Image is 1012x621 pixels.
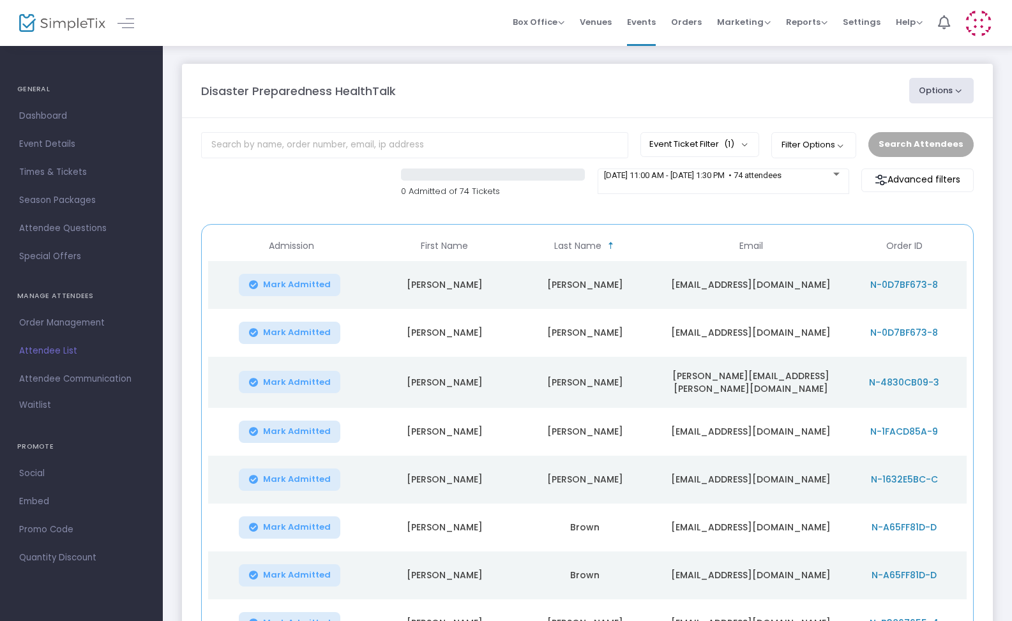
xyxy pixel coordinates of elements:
[861,168,974,192] m-button: Advanced filters
[374,261,515,309] td: [PERSON_NAME]
[374,357,515,408] td: [PERSON_NAME]
[627,6,656,38] span: Events
[19,521,144,538] span: Promo Code
[374,408,515,456] td: [PERSON_NAME]
[374,456,515,504] td: [PERSON_NAME]
[515,504,655,551] td: Brown
[374,309,515,357] td: [PERSON_NAME]
[655,456,847,504] td: [EMAIL_ADDRESS][DOMAIN_NAME]
[909,78,974,103] button: Options
[263,522,331,532] span: Mark Admitted
[421,241,468,251] span: First Name
[239,468,341,491] button: Mark Admitted
[886,241,923,251] span: Order ID
[19,343,144,359] span: Attendee List
[263,327,331,338] span: Mark Admitted
[604,170,782,180] span: [DATE] 11:00 AM - [DATE] 1:30 PM • 74 attendees
[201,132,628,158] input: Search by name, order number, email, ip address
[717,16,771,28] span: Marketing
[871,473,938,486] span: N-1632E5BC-C
[655,408,847,456] td: [EMAIL_ADDRESS][DOMAIN_NAME]
[17,434,146,460] h4: PROMOTE
[239,371,341,393] button: Mark Admitted
[239,564,341,587] button: Mark Admitted
[19,192,144,209] span: Season Packages
[869,376,939,389] span: N-4830CB09-3
[19,220,144,237] span: Attendee Questions
[19,136,144,153] span: Event Details
[655,504,847,551] td: [EMAIL_ADDRESS][DOMAIN_NAME]
[269,241,314,251] span: Admission
[870,326,938,339] span: N-0D7BF673-8
[19,164,144,181] span: Times & Tickets
[19,315,144,331] span: Order Management
[771,132,856,158] button: Filter Options
[201,82,396,100] m-panel-title: Disaster Preparedness HealthTalk
[263,474,331,484] span: Mark Admitted
[870,278,938,291] span: N-0D7BF673-8
[263,426,331,437] span: Mark Admitted
[19,465,144,482] span: Social
[875,174,887,186] img: filter
[19,371,144,387] span: Attendee Communication
[554,241,601,251] span: Last Name
[896,16,923,28] span: Help
[263,280,331,290] span: Mark Admitted
[263,570,331,580] span: Mark Admitted
[401,185,585,198] p: 0 Admitted of 74 Tickets
[239,274,341,296] button: Mark Admitted
[843,6,880,38] span: Settings
[640,132,759,156] button: Event Ticket Filter(1)
[239,322,341,344] button: Mark Admitted
[513,16,564,28] span: Box Office
[17,77,146,102] h4: GENERAL
[19,248,144,265] span: Special Offers
[872,569,937,581] span: N-A65FF81D-D
[870,425,938,438] span: N-1FACD85A-9
[19,550,144,566] span: Quantity Discount
[724,139,734,149] span: (1)
[515,551,655,599] td: Brown
[872,521,937,534] span: N-A65FF81D-D
[786,16,827,28] span: Reports
[374,551,515,599] td: [PERSON_NAME]
[19,493,144,510] span: Embed
[655,357,847,408] td: [PERSON_NAME][EMAIL_ADDRESS][PERSON_NAME][DOMAIN_NAME]
[655,261,847,309] td: [EMAIL_ADDRESS][DOMAIN_NAME]
[515,408,655,456] td: [PERSON_NAME]
[515,456,655,504] td: [PERSON_NAME]
[239,516,341,539] button: Mark Admitted
[655,551,847,599] td: [EMAIL_ADDRESS][DOMAIN_NAME]
[655,309,847,357] td: [EMAIL_ADDRESS][DOMAIN_NAME]
[239,421,341,443] button: Mark Admitted
[515,357,655,408] td: [PERSON_NAME]
[515,309,655,357] td: [PERSON_NAME]
[739,241,763,251] span: Email
[17,283,146,309] h4: MANAGE ATTENDEES
[515,261,655,309] td: [PERSON_NAME]
[671,6,702,38] span: Orders
[580,6,612,38] span: Venues
[263,377,331,387] span: Mark Admitted
[19,399,51,412] span: Waitlist
[374,504,515,551] td: [PERSON_NAME]
[606,241,616,251] span: Sortable
[19,108,144,124] span: Dashboard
